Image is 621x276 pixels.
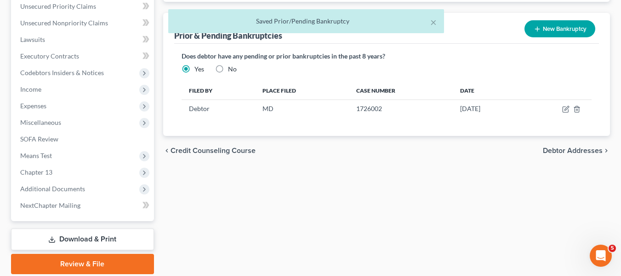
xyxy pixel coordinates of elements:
span: Unsecured Priority Claims [20,2,96,10]
td: 1726002 [349,100,453,117]
span: Expenses [20,102,46,110]
span: Codebtors Insiders & Notices [20,69,104,76]
a: Executory Contracts [13,48,154,65]
label: No [228,65,237,74]
th: Place Filed [255,81,348,100]
th: Date [453,81,520,100]
td: Debtor [182,100,256,117]
button: chevron_left Credit Counseling Course [163,147,256,154]
span: SOFA Review [20,135,58,143]
a: Download & Print [11,229,154,250]
a: SOFA Review [13,131,154,147]
button: Debtor Addresses chevron_right [543,147,610,154]
span: Means Test [20,152,52,159]
td: [DATE] [453,100,520,117]
a: Lawsuits [13,31,154,48]
span: NextChapter Mailing [20,201,80,209]
i: chevron_left [163,147,171,154]
a: Review & File [11,254,154,274]
span: Additional Documents [20,185,85,193]
label: Yes [194,65,204,74]
iframe: Intercom live chat [590,245,612,267]
span: Miscellaneous [20,118,61,126]
i: chevron_right [603,147,610,154]
th: Filed By [182,81,256,100]
span: Credit Counseling Course [171,147,256,154]
label: Does debtor have any pending or prior bankruptcies in the past 8 years? [182,51,592,61]
button: × [430,17,437,28]
span: Debtor Addresses [543,147,603,154]
span: Executory Contracts [20,52,79,60]
div: Saved Prior/Pending Bankruptcy [176,17,437,26]
span: 5 [609,245,616,252]
span: Lawsuits [20,35,45,43]
th: Case Number [349,81,453,100]
span: Income [20,85,41,93]
td: MD [255,100,348,117]
a: NextChapter Mailing [13,197,154,214]
span: Chapter 13 [20,168,52,176]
